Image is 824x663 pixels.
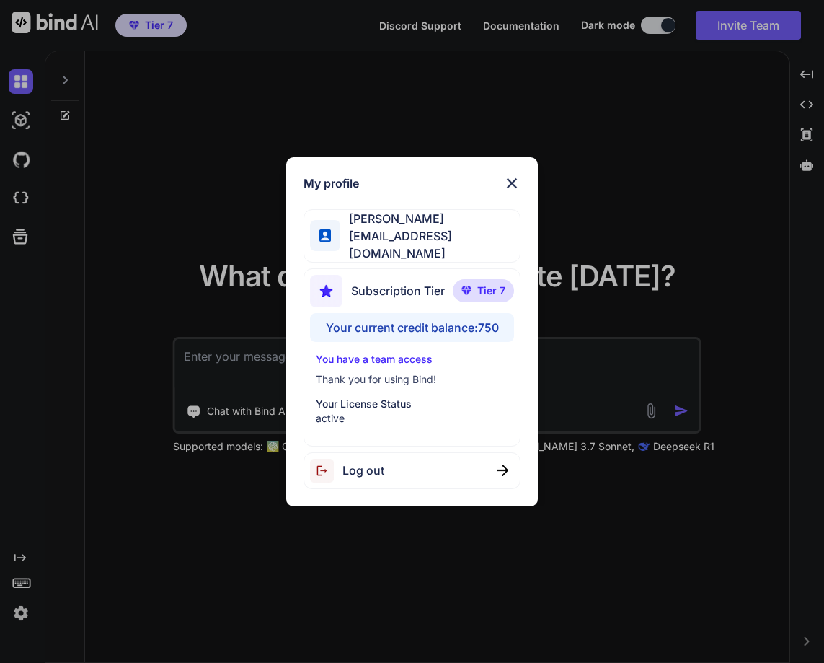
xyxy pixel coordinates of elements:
[351,282,445,299] span: Subscription Tier
[310,313,514,342] div: Your current credit balance: 750
[304,175,359,192] h1: My profile
[310,275,342,307] img: subscription
[319,229,331,241] img: profile
[310,459,342,483] img: logout
[316,397,508,411] p: Your License Status
[316,372,508,387] p: Thank you for using Bind!
[340,210,520,227] span: [PERSON_NAME]
[461,286,471,295] img: premium
[316,411,508,426] p: active
[342,462,384,479] span: Log out
[477,284,505,298] span: Tier 7
[497,465,508,476] img: close
[503,175,520,192] img: close
[316,352,508,366] p: You have a team access
[340,227,520,262] span: [EMAIL_ADDRESS][DOMAIN_NAME]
